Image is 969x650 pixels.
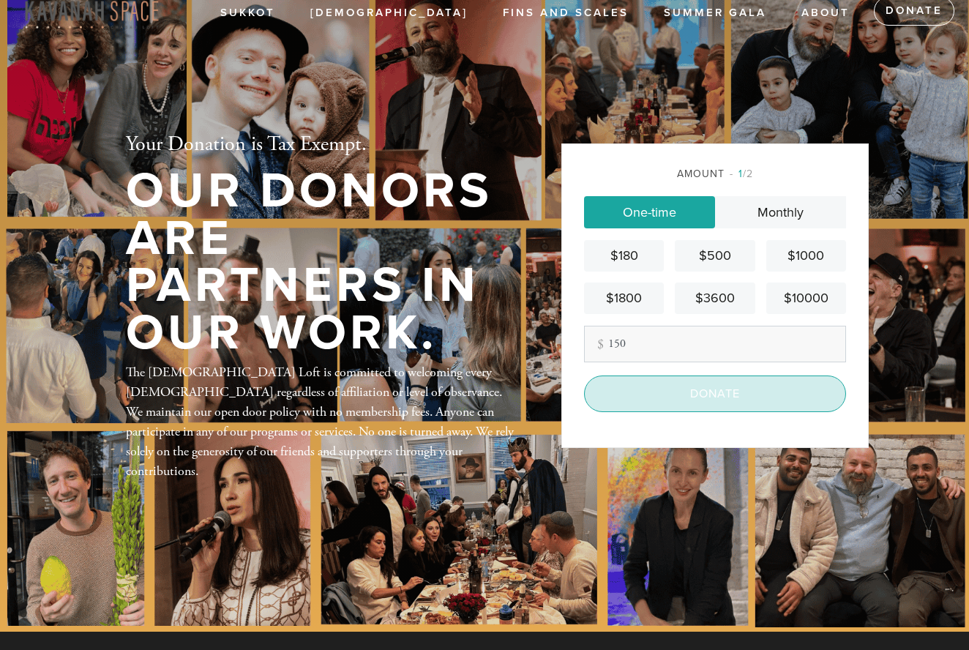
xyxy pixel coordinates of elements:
[584,376,846,412] input: Donate
[675,283,755,314] a: $3600
[126,168,514,356] h1: Our Donors are Partners in Our Work.
[772,288,840,308] div: $10000
[715,196,846,228] a: Monthly
[590,246,658,266] div: $180
[730,168,753,180] span: /2
[584,240,664,272] a: $180
[772,246,840,266] div: $1000
[126,362,514,481] div: The [DEMOGRAPHIC_DATA] Loft is committed to welcoming every [DEMOGRAPHIC_DATA] regardless of affi...
[766,283,846,314] a: $10000
[738,168,743,180] span: 1
[584,166,846,182] div: Amount
[766,240,846,272] a: $1000
[590,288,658,308] div: $1800
[675,240,755,272] a: $500
[126,132,514,157] h2: Your Donation is Tax Exempt.
[681,246,749,266] div: $500
[584,326,846,362] input: Other amount
[584,283,664,314] a: $1800
[584,196,715,228] a: One-time
[681,288,749,308] div: $3600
